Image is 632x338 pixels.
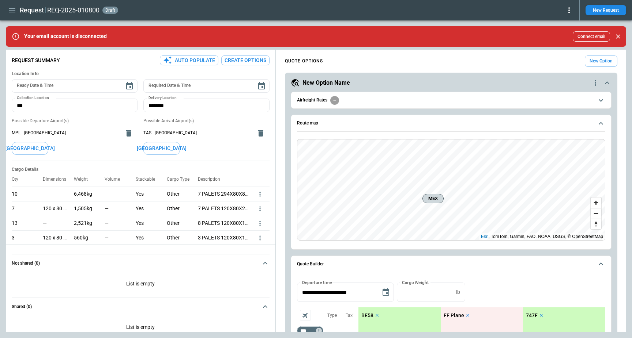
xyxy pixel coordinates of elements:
button: Choose date, selected date is Aug 27, 2025 [379,285,393,300]
p: Request Summary [12,57,60,64]
span: MEX [426,195,440,202]
p: Type [327,312,337,319]
h6: Location Info [12,71,270,77]
div: No dimensions [43,187,74,201]
div: 7 PALETS 120X80X205 CMS [198,201,256,216]
div: dismiss [613,28,623,45]
h6: Not shared (0) [12,261,40,266]
button: Create Options [221,55,270,65]
button: Route map [297,115,605,132]
button: Close [613,31,623,42]
button: Airfreight Rates [297,92,605,108]
button: [GEOGRAPHIC_DATA] [143,142,180,155]
p: Possible Departure Airport(s) [12,118,138,124]
p: Taxi [346,312,354,319]
div: Route map [297,139,605,241]
button: Shared (0) [12,298,270,315]
p: Other [167,191,192,197]
p: Weight [74,177,94,182]
div: 120 x 80 x 205cm [43,201,74,216]
p: 560kg [74,235,88,241]
button: Zoom in [591,197,601,208]
div: Other [167,216,198,230]
p: 13 [12,220,18,226]
div: 8 PALETS 120X80X180 CMS + 4 PALETS 120X100X180 CMS + 1 PALET 120X80X160 CMS [198,216,256,230]
label: Cargo Weight [402,279,429,285]
p: 7 PALETS 120X80X205 CMS [198,206,251,212]
p: 2,521kg [74,220,92,226]
p: — [43,191,68,197]
p: 7 PALETS 294X80X81 CMS + 3 PALLETS 120X80X180 CMS [198,191,251,197]
button: Reset bearing to north [591,219,601,229]
button: New Option [585,55,617,67]
div: Other [167,201,198,216]
div: No dimensions [43,216,74,230]
p: Yes [136,235,144,241]
span: TAS - [GEOGRAPHIC_DATA] [143,130,252,136]
h2: REQ-2025-010800 [47,6,99,15]
p: — [105,191,109,197]
div: quote-option-actions [591,78,600,87]
div: Not found [297,326,323,335]
div: 3 PALETS 120X80X180 CMS [198,230,256,245]
p: 3 PALETS 120X80X180 CMS [198,235,251,241]
p: 8 PALETS 120X80X180 CMS + 4 PALETS 120X100X180 CMS + 1 PALET 120X80X160 CMS [198,220,251,226]
button: [GEOGRAPHIC_DATA] [12,142,48,155]
button: delete [253,126,268,141]
p: Other [167,220,192,226]
button: Choose date [254,79,269,93]
p: Possible Arrival Airport(s) [143,118,269,124]
label: Collection Location [17,95,49,101]
p: lb [456,289,460,295]
button: delete [121,126,136,141]
h6: Shared (0) [12,304,32,309]
span: draft [104,8,117,13]
button: more [256,220,264,227]
p: — [105,220,109,226]
p: Cargo Type [167,177,195,182]
button: more [256,191,264,198]
button: Choose date [122,79,137,93]
p: 120 x 80 x 180cm [43,235,68,241]
label: Departure time [302,279,332,285]
button: New Option Namequote-option-actions [291,78,612,87]
p: BE58 [361,312,373,319]
a: Esri [481,234,489,239]
p: List is empty [12,272,270,297]
p: Other [167,235,192,241]
p: 7 [12,206,15,212]
span: Aircraft selection [300,310,311,321]
div: 7 PALETS 294X80X81 CMS + 3 PALLETS 120X80X180 CMS [198,187,256,201]
p: 120 x 80 x 205cm [43,206,68,212]
p: Description [198,177,226,182]
button: more [256,205,264,212]
button: Connect email [573,31,610,42]
h4: QUOTE OPTIONS [285,59,323,63]
button: Not shared (0) [12,254,270,272]
p: 1,505kg [74,206,92,212]
p: 3 [12,235,15,241]
h6: Airfreight Rates [297,98,327,103]
div: 120 x 80 x 180cm [43,230,74,245]
p: Your email account is disconnected [24,33,107,39]
h1: Request [20,6,44,15]
p: Volume [105,177,126,182]
button: Auto Populate [160,55,218,65]
p: 747F [526,312,538,319]
div: , TomTom, Garmin, FAO, NOAA, USGS, © OpenStreetMap [481,233,603,240]
button: Quote Builder [297,256,605,273]
p: 10 [12,191,18,197]
p: FF Plane [444,312,464,319]
h6: Cargo Details [12,167,270,172]
p: Qty [12,177,24,182]
p: Stackable [136,177,161,182]
button: more [256,234,264,242]
div: Other [167,230,198,245]
p: — [105,235,109,241]
p: Yes [136,206,144,212]
p: Yes [136,220,144,226]
p: Other [167,206,192,212]
span: MPL - [GEOGRAPHIC_DATA] [12,130,120,136]
p: 6,468kg [74,191,92,197]
button: Zoom out [591,208,601,219]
